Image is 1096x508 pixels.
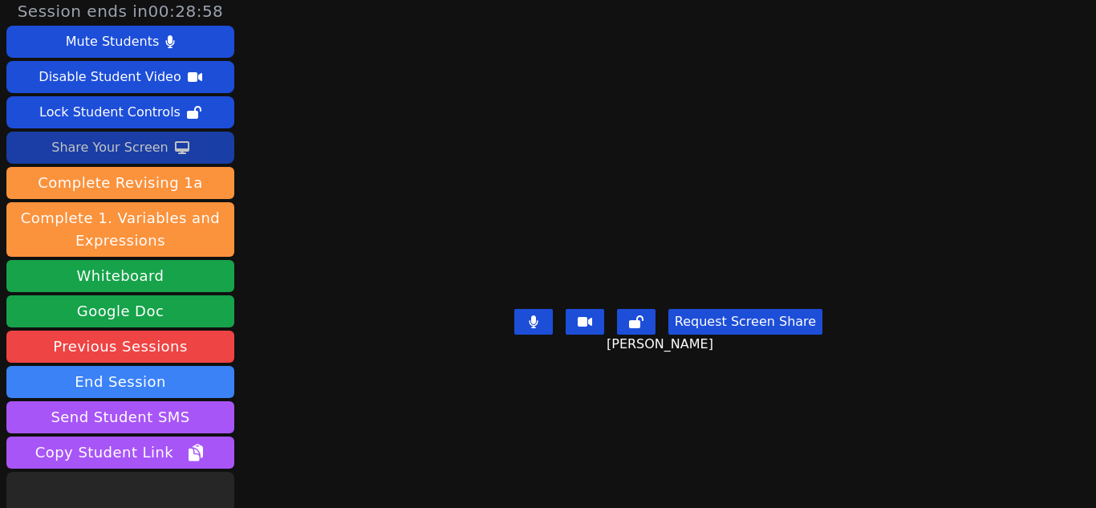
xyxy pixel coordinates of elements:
[6,61,234,93] button: Disable Student Video
[148,2,224,21] time: 00:28:58
[35,441,205,464] span: Copy Student Link
[6,167,234,199] button: Complete Revising 1a
[6,260,234,292] button: Whiteboard
[6,132,234,164] button: Share Your Screen
[6,401,234,433] button: Send Student SMS
[6,26,234,58] button: Mute Students
[66,29,159,55] div: Mute Students
[39,64,181,90] div: Disable Student Video
[6,202,234,257] button: Complete 1. Variables and Expressions
[51,135,168,161] div: Share Your Screen
[6,437,234,469] button: Copy Student Link
[39,100,181,125] div: Lock Student Controls
[6,331,234,363] a: Previous Sessions
[607,335,717,354] span: [PERSON_NAME]
[6,295,234,327] a: Google Doc
[6,96,234,128] button: Lock Student Controls
[6,366,234,398] button: End Session
[668,309,822,335] button: Request Screen Share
